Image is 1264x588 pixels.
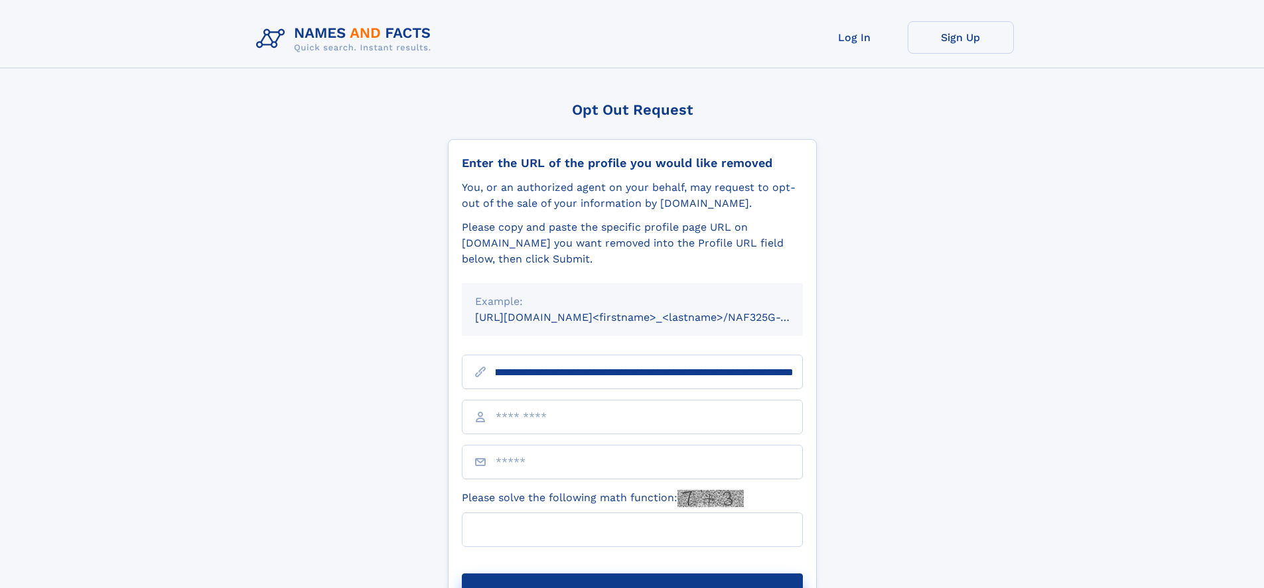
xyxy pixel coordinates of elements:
[251,21,442,57] img: Logo Names and Facts
[462,490,744,507] label: Please solve the following math function:
[462,219,803,267] div: Please copy and paste the specific profile page URL on [DOMAIN_NAME] you want removed into the Pr...
[908,21,1014,54] a: Sign Up
[802,21,908,54] a: Log In
[475,294,790,310] div: Example:
[448,101,817,118] div: Opt Out Request
[462,156,803,170] div: Enter the URL of the profile you would like removed
[475,311,828,323] small: [URL][DOMAIN_NAME]<firstname>_<lastname>/NAF325G-xxxxxxxx
[462,180,803,211] div: You, or an authorized agent on your behalf, may request to opt-out of the sale of your informatio...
